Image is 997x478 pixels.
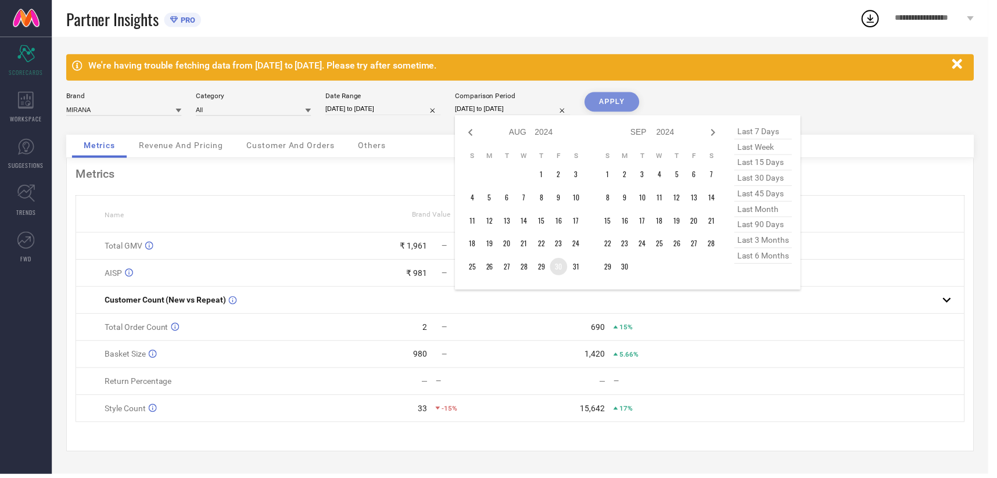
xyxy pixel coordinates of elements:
[622,237,639,254] td: Mon Sep 23 2024
[604,380,611,389] div: —
[572,260,590,278] td: Sat Aug 31 2024
[403,243,431,253] div: ₹ 1,961
[639,152,657,161] th: Tuesday
[622,214,639,231] td: Mon Sep 16 2024
[657,167,674,185] td: Wed Sep 04 2024
[503,214,520,231] td: Tue Aug 13 2024
[639,167,657,185] td: Tue Sep 03 2024
[468,260,485,278] td: Sun Aug 25 2024
[625,408,639,416] span: 17%
[639,237,657,254] td: Tue Sep 24 2024
[639,191,657,208] td: Tue Sep 10 2024
[520,214,537,231] td: Wed Aug 14 2024
[446,326,451,334] span: —
[106,298,228,307] span: Customer Count (New vs Repeat)
[16,210,36,218] span: TRENDS
[440,380,524,389] div: —
[426,325,431,335] div: 2
[537,167,555,185] td: Thu Aug 01 2024
[555,152,572,161] th: Friday
[328,93,444,101] div: Date Range
[417,353,431,362] div: 980
[622,191,639,208] td: Mon Sep 09 2024
[468,191,485,208] td: Sun Aug 04 2024
[741,203,799,219] span: last month
[485,152,503,161] th: Monday
[572,214,590,231] td: Sat Aug 17 2024
[625,326,639,334] span: 15%
[485,237,503,254] td: Mon Aug 19 2024
[67,93,183,101] div: Brand
[572,191,590,208] td: Sat Aug 10 2024
[867,8,888,29] div: Open download list
[625,353,644,361] span: 5.66%
[106,271,123,280] span: AISP
[537,214,555,231] td: Thu Aug 15 2024
[741,219,799,235] span: last 90 days
[21,257,32,265] span: FWD
[604,237,622,254] td: Sun Sep 22 2024
[604,167,622,185] td: Sun Sep 01 2024
[709,191,726,208] td: Sat Sep 14 2024
[596,325,610,335] div: 690
[89,60,955,71] div: We're having trouble fetching data from [DATE] to [DATE]. Please try after sometime.
[537,260,555,278] td: Thu Aug 29 2024
[709,167,726,185] td: Sat Sep 07 2024
[468,214,485,231] td: Sun Aug 11 2024
[741,250,799,266] span: last 6 months
[503,191,520,208] td: Tue Aug 06 2024
[712,127,726,141] div: Next month
[572,167,590,185] td: Sat Aug 03 2024
[572,152,590,161] th: Saturday
[674,191,691,208] td: Thu Sep 12 2024
[485,191,503,208] td: Mon Aug 05 2024
[84,142,116,151] span: Metrics
[485,214,503,231] td: Mon Aug 12 2024
[741,141,799,156] span: last week
[555,167,572,185] td: Fri Aug 02 2024
[106,325,170,335] span: Total Order Count
[674,214,691,231] td: Thu Sep 19 2024
[361,142,389,151] span: Others
[691,191,709,208] td: Fri Sep 13 2024
[468,237,485,254] td: Sun Aug 18 2024
[555,214,572,231] td: Fri Aug 16 2024
[604,214,622,231] td: Sun Sep 15 2024
[10,116,42,124] span: WORKSPACE
[622,260,639,278] td: Mon Sep 30 2024
[249,142,338,151] span: Customer And Orders
[741,125,799,141] span: last 7 days
[503,237,520,254] td: Tue Aug 20 2024
[622,167,639,185] td: Mon Sep 02 2024
[657,237,674,254] td: Wed Sep 25 2024
[106,380,173,389] span: Return Percentage
[180,16,197,24] span: PRO
[590,353,610,362] div: 1,420
[537,152,555,161] th: Thursday
[459,104,575,116] input: Select comparison period
[709,152,726,161] th: Saturday
[537,237,555,254] td: Thu Aug 22 2024
[572,237,590,254] td: Sat Aug 24 2024
[555,237,572,254] td: Fri Aug 23 2024
[639,214,657,231] td: Tue Sep 17 2024
[446,353,451,361] span: —
[9,69,44,77] span: SCORECARDS
[106,353,147,362] span: Basket Size
[446,244,451,252] span: —
[604,260,622,278] td: Sun Sep 29 2024
[67,7,160,31] span: Partner Insights
[741,235,799,250] span: last 3 months
[555,191,572,208] td: Fri Aug 09 2024
[520,260,537,278] td: Wed Aug 28 2024
[106,243,144,253] span: Total GMV
[106,407,147,416] span: Style Count
[520,237,537,254] td: Wed Aug 21 2024
[503,152,520,161] th: Tuesday
[709,237,726,254] td: Sat Sep 28 2024
[421,407,431,416] div: 33
[741,172,799,188] span: last 30 days
[674,237,691,254] td: Thu Sep 26 2024
[585,407,610,416] div: 15,642
[520,152,537,161] th: Wednesday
